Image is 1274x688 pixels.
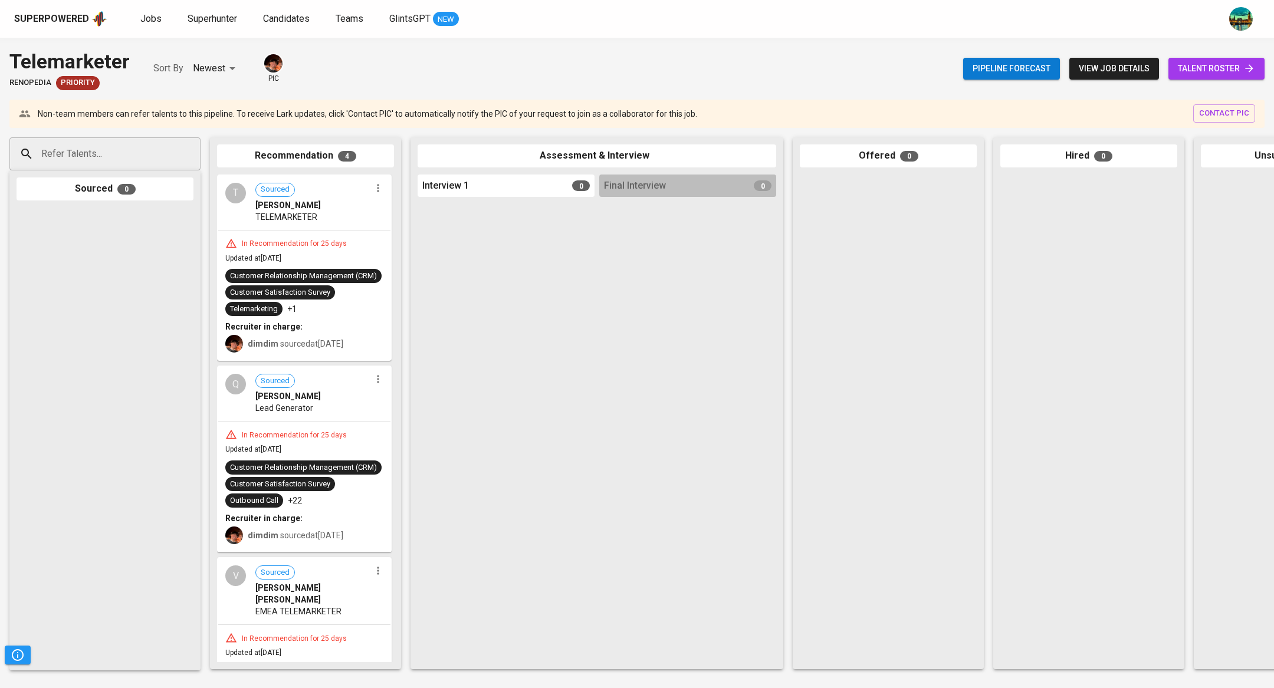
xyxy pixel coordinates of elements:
[56,76,100,90] div: New Job received from Demand Team
[800,144,977,167] div: Offered
[963,58,1060,80] button: Pipeline forecast
[14,10,107,28] a: Superpoweredapp logo
[140,12,164,27] a: Jobs
[230,304,278,315] div: Telemarketing
[336,12,366,27] a: Teams
[255,199,321,211] span: [PERSON_NAME]
[1229,7,1253,31] img: a5d44b89-0c59-4c54-99d0-a63b29d42bd3.jpg
[230,495,278,506] div: Outbound Call
[264,54,283,73] img: diemas@glints.com
[288,495,302,506] p: +22
[230,287,330,298] div: Customer Satisfaction Survey
[225,445,281,453] span: Updated at [DATE]
[255,390,321,402] span: [PERSON_NAME]
[572,180,590,191] span: 0
[256,184,294,195] span: Sourced
[9,77,51,88] span: renopedia
[5,646,31,664] button: Pipeline Triggers
[225,649,281,657] span: Updated at [DATE]
[418,144,776,167] div: Assessment & Interview
[225,526,243,544] img: diemas@glints.com
[225,183,246,203] div: T
[117,184,136,195] span: 0
[9,47,130,76] div: Telemarketer
[1079,61,1150,76] span: view job details
[263,12,312,27] a: Candidates
[263,53,284,84] div: pic
[422,179,469,193] span: Interview 1
[433,14,459,25] span: NEW
[255,582,370,605] span: [PERSON_NAME] [PERSON_NAME]
[225,322,303,331] b: Recruiter in charge:
[256,376,294,387] span: Sourced
[230,271,377,282] div: Customer Relationship Management (CRM)
[140,13,162,24] span: Jobs
[754,180,771,191] span: 0
[194,153,196,155] button: Open
[217,144,394,167] div: Recommendation
[188,12,239,27] a: Superhunter
[1000,144,1177,167] div: Hired
[193,61,225,75] p: Newest
[248,339,343,348] span: sourced at [DATE]
[900,151,918,162] span: 0
[248,531,343,540] span: sourced at [DATE]
[248,339,278,348] b: dimdim
[263,13,310,24] span: Candidates
[287,303,297,315] p: +1
[193,58,239,80] div: Newest
[1199,107,1249,120] span: contact pic
[237,430,352,440] div: In Recommendation for 25 days
[389,13,431,24] span: GlintsGPT
[604,179,666,193] span: Final Interview
[225,565,246,586] div: V
[255,402,313,414] span: Lead Generator
[153,61,183,75] p: Sort By
[225,513,303,523] b: Recruiter in charge:
[1193,104,1255,123] button: contact pic
[248,531,278,540] b: dimdim
[17,177,193,200] div: Sourced
[237,634,352,644] div: In Recommendation for 25 days
[1069,58,1159,80] button: view job details
[338,151,356,162] span: 4
[1178,61,1255,76] span: talent roster
[230,479,330,490] div: Customer Satisfaction Survey
[973,61,1050,76] span: Pipeline forecast
[14,12,89,26] div: Superpowered
[255,211,317,223] span: TELEMARKETER
[256,567,294,578] span: Sourced
[1094,151,1112,162] span: 0
[230,462,377,473] div: Customer Relationship Management (CRM)
[255,605,342,617] span: EMEA TELEMARKETER
[1168,58,1265,80] a: talent roster
[389,12,459,27] a: GlintsGPT NEW
[38,108,697,120] p: Non-team members can refer talents to this pipeline. To receive Lark updates, click 'Contact PIC'...
[225,254,281,262] span: Updated at [DATE]
[225,374,246,394] div: Q
[91,10,107,28] img: app logo
[225,335,243,353] img: diemas@glints.com
[237,239,352,249] div: In Recommendation for 25 days
[188,13,237,24] span: Superhunter
[56,77,100,88] span: Priority
[336,13,363,24] span: Teams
